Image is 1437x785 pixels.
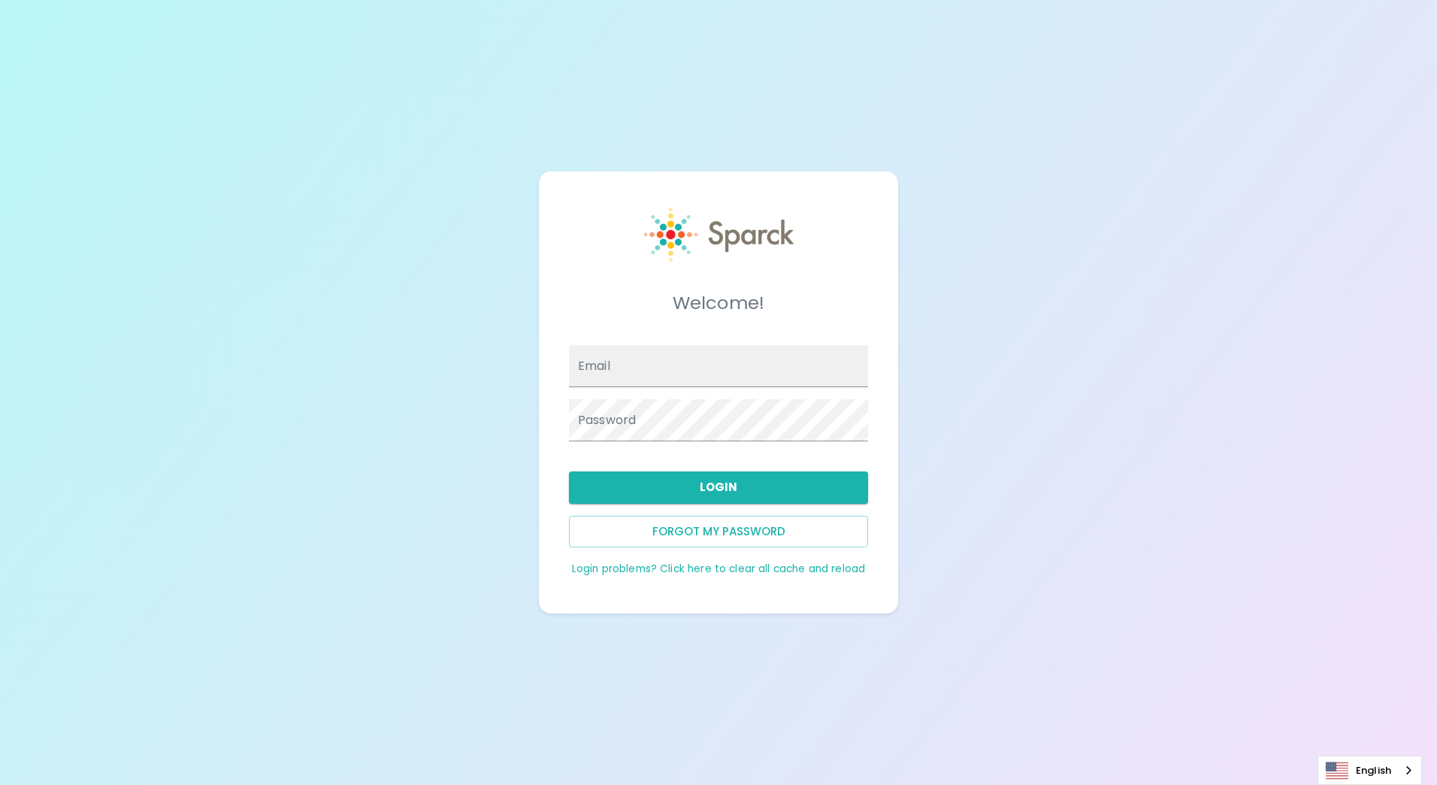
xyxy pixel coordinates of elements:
[644,208,794,262] img: Sparck logo
[1318,756,1421,784] a: English
[1318,756,1422,785] div: Language
[569,471,868,503] button: Login
[569,291,868,315] h5: Welcome!
[1318,756,1422,785] aside: Language selected: English
[569,516,868,547] button: Forgot my password
[572,562,865,576] a: Login problems? Click here to clear all cache and reload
